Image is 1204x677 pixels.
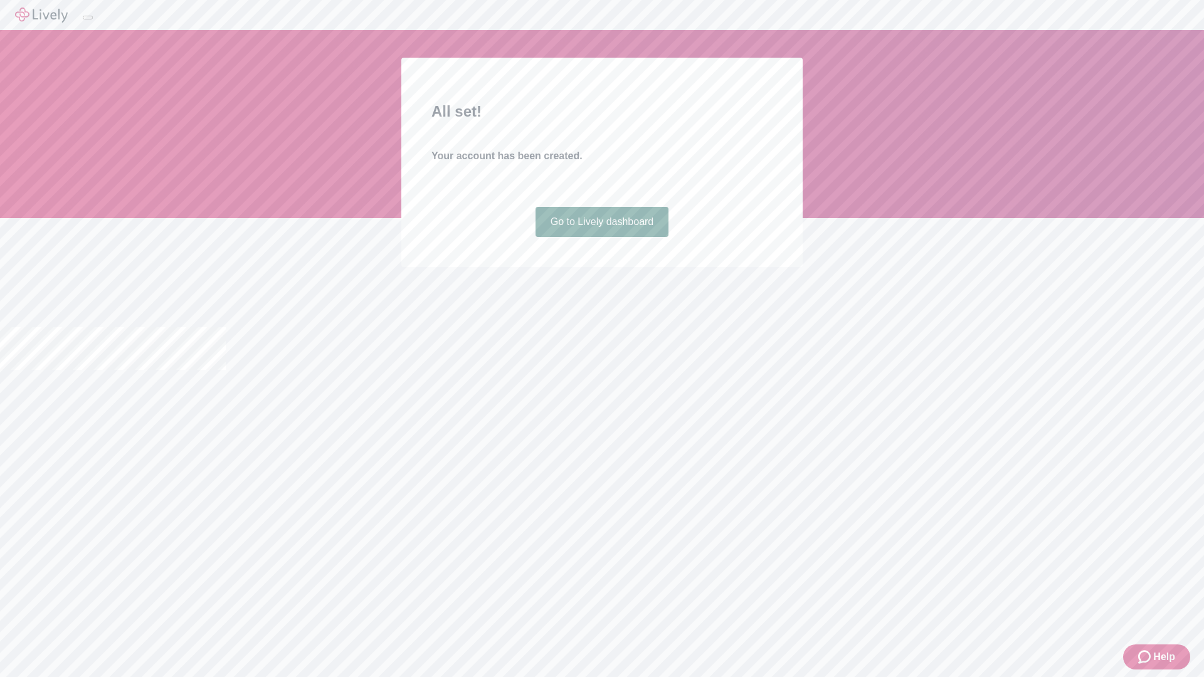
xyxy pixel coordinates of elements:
[1138,649,1153,664] svg: Zendesk support icon
[1153,649,1175,664] span: Help
[536,207,669,237] a: Go to Lively dashboard
[431,100,773,123] h2: All set!
[83,16,93,19] button: Log out
[431,149,773,164] h4: Your account has been created.
[15,8,68,23] img: Lively
[1123,644,1190,669] button: Zendesk support iconHelp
